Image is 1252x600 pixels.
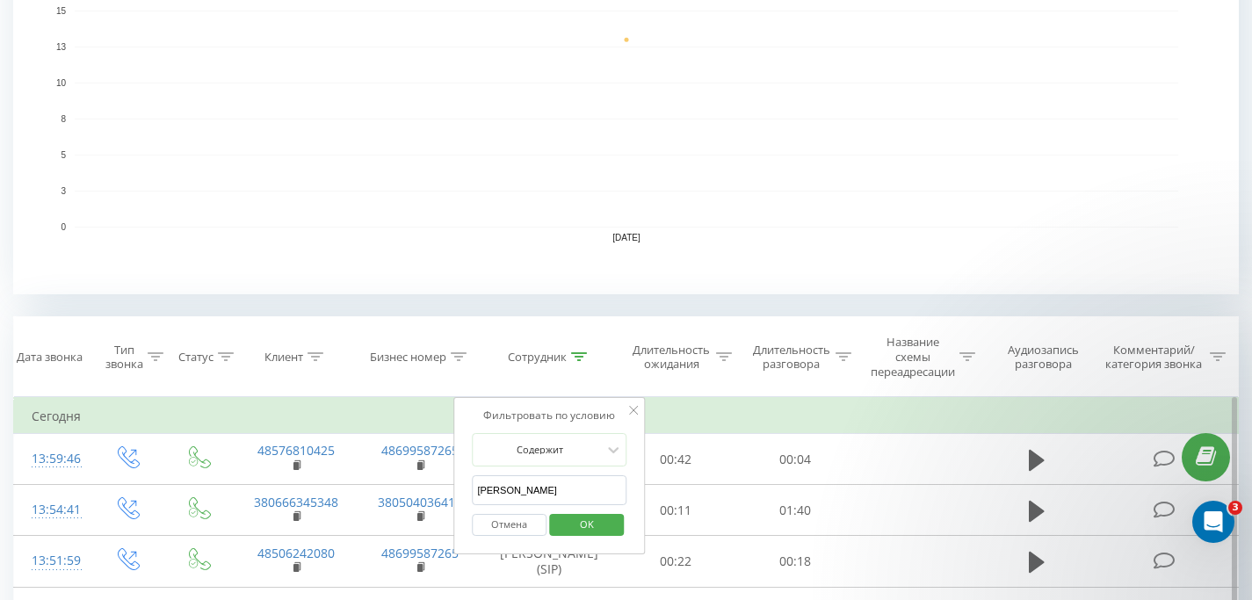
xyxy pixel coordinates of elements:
[616,434,735,485] td: 00:42
[871,335,955,380] div: Название схемы переадресации
[61,186,66,196] text: 3
[1192,501,1234,543] iframe: Intercom live chat
[61,222,66,232] text: 0
[378,494,462,510] a: 380504036411
[482,536,616,587] td: [PERSON_NAME] (SIP)
[370,350,446,365] div: Бизнес номер
[61,150,66,160] text: 5
[472,475,626,506] input: Введите значение
[56,6,67,16] text: 15
[381,442,459,459] a: 48699587265
[735,434,855,485] td: 00:04
[612,233,640,242] text: [DATE]
[995,343,1090,372] div: Аудиозапись разговора
[257,442,335,459] a: 48576810425
[32,442,73,476] div: 13:59:46
[56,42,67,52] text: 13
[616,485,735,536] td: 00:11
[254,494,338,510] a: 380666345348
[472,407,626,424] div: Фильтровать по условию
[1103,343,1205,372] div: Комментарий/категория звонка
[735,536,855,587] td: 00:18
[549,514,624,536] button: OK
[752,343,831,372] div: Длительность разговора
[178,350,213,365] div: Статус
[264,350,303,365] div: Клиент
[32,544,73,578] div: 13:51:59
[381,545,459,561] a: 48699587265
[105,343,143,372] div: Тип звонка
[735,485,855,536] td: 01:40
[562,510,612,538] span: OK
[1228,501,1242,515] span: 3
[56,78,67,88] text: 10
[32,493,73,527] div: 13:54:41
[14,399,1239,434] td: Сегодня
[632,343,711,372] div: Длительность ожидания
[257,545,335,561] a: 48506242080
[17,350,83,365] div: Дата звонка
[472,514,546,536] button: Отмена
[508,350,567,365] div: Сотрудник
[616,536,735,587] td: 00:22
[61,114,66,124] text: 8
